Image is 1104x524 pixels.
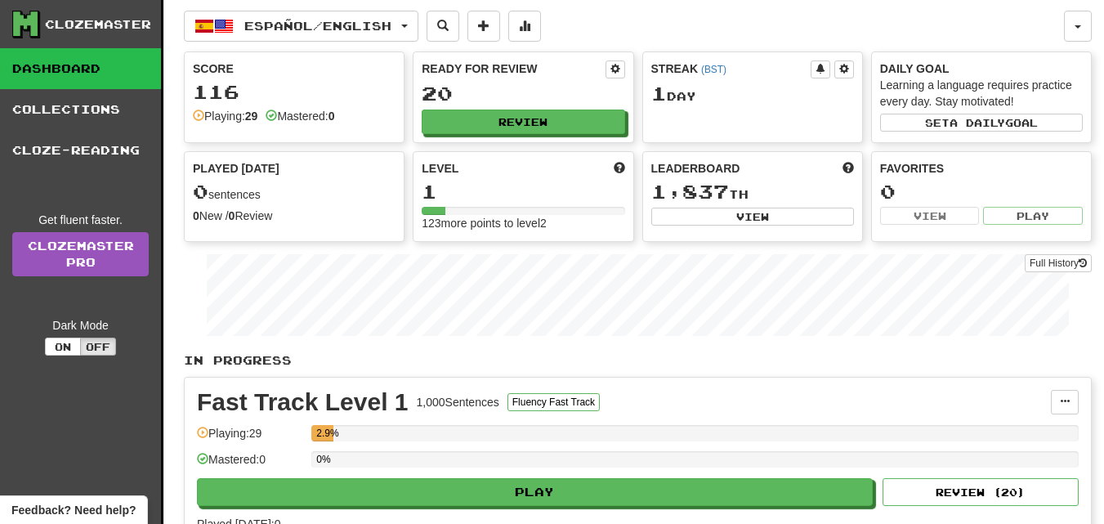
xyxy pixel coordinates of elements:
span: 0 [193,180,208,203]
button: View [651,208,854,226]
button: Seta dailygoal [880,114,1083,132]
div: New / Review [193,208,396,224]
div: Learning a language requires practice every day. Stay motivated! [880,77,1083,110]
div: 123 more points to level 2 [422,215,624,231]
button: Full History [1025,254,1092,272]
p: In Progress [184,352,1092,369]
span: 1,837 [651,180,729,203]
span: Score more points to level up [614,160,625,177]
div: Day [651,83,854,105]
a: ClozemasterPro [12,232,149,276]
div: Playing: [193,108,257,124]
div: Fast Track Level 1 [197,390,409,414]
span: Open feedback widget [11,502,136,518]
button: Review [422,110,624,134]
button: Español/English [184,11,418,42]
button: Play [983,207,1083,225]
div: 1 [422,181,624,202]
div: 116 [193,82,396,102]
div: Ready for Review [422,60,605,77]
div: th [651,181,854,203]
div: 2.9% [316,425,333,441]
button: More stats [508,11,541,42]
span: 1 [651,82,667,105]
div: Dark Mode [12,317,149,334]
div: Streak [651,60,811,77]
div: Daily Goal [880,60,1083,77]
button: Search sentences [427,11,459,42]
div: Get fluent faster. [12,212,149,228]
strong: 0 [229,209,235,222]
div: Mastered: [266,108,334,124]
div: Favorites [880,160,1083,177]
button: View [880,207,980,225]
button: Play [197,478,873,506]
span: This week in points, UTC [843,160,854,177]
span: Leaderboard [651,160,740,177]
div: sentences [193,181,396,203]
span: a daily [950,117,1005,128]
a: (BST) [701,64,726,75]
span: Level [422,160,458,177]
button: Add sentence to collection [467,11,500,42]
button: Off [80,338,116,356]
div: Clozemaster [45,16,151,33]
button: Review (20) [883,478,1079,506]
div: Playing: 29 [197,425,303,452]
span: Español / English [244,19,391,33]
div: Score [193,60,396,77]
strong: 0 [329,110,335,123]
div: 1,000 Sentences [417,394,499,410]
span: Played [DATE] [193,160,279,177]
strong: 29 [245,110,258,123]
strong: 0 [193,209,199,222]
div: 20 [422,83,624,104]
div: Mastered: 0 [197,451,303,478]
div: 0 [880,181,1083,202]
button: On [45,338,81,356]
button: Fluency Fast Track [507,393,600,411]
